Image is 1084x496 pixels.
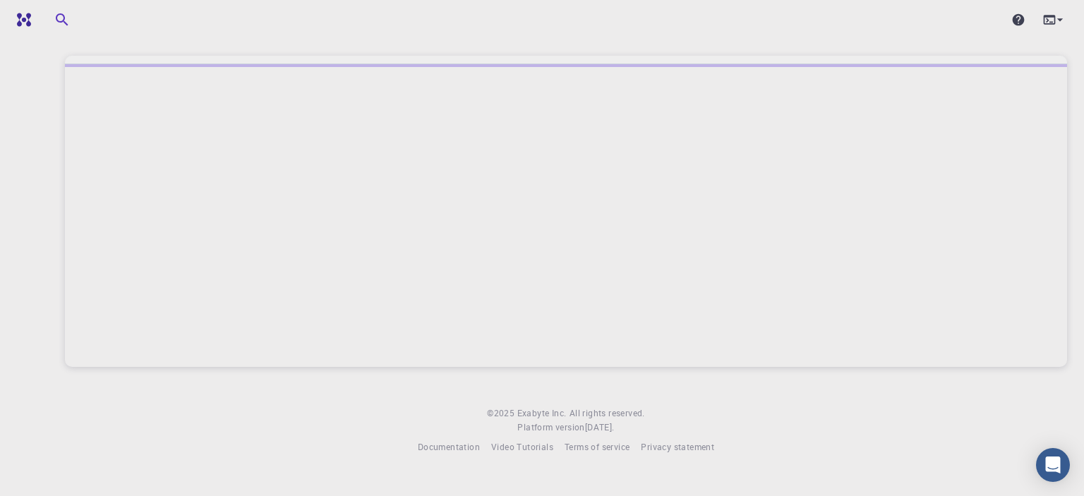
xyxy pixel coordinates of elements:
span: Exabyte Inc. [517,407,567,418]
span: All rights reserved. [570,406,645,421]
a: Exabyte Inc. [517,406,567,421]
a: Terms of service [565,440,630,454]
div: Open Intercom Messenger [1036,448,1070,482]
a: Documentation [418,440,480,454]
span: Privacy statement [641,441,714,452]
img: logo [11,13,31,27]
span: [DATE] . [585,421,615,433]
span: © 2025 [487,406,517,421]
a: Privacy statement [641,440,714,454]
a: Video Tutorials [491,440,553,454]
span: Documentation [418,441,480,452]
span: Terms of service [565,441,630,452]
a: [DATE]. [585,421,615,435]
span: Platform version [517,421,584,435]
span: Video Tutorials [491,441,553,452]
